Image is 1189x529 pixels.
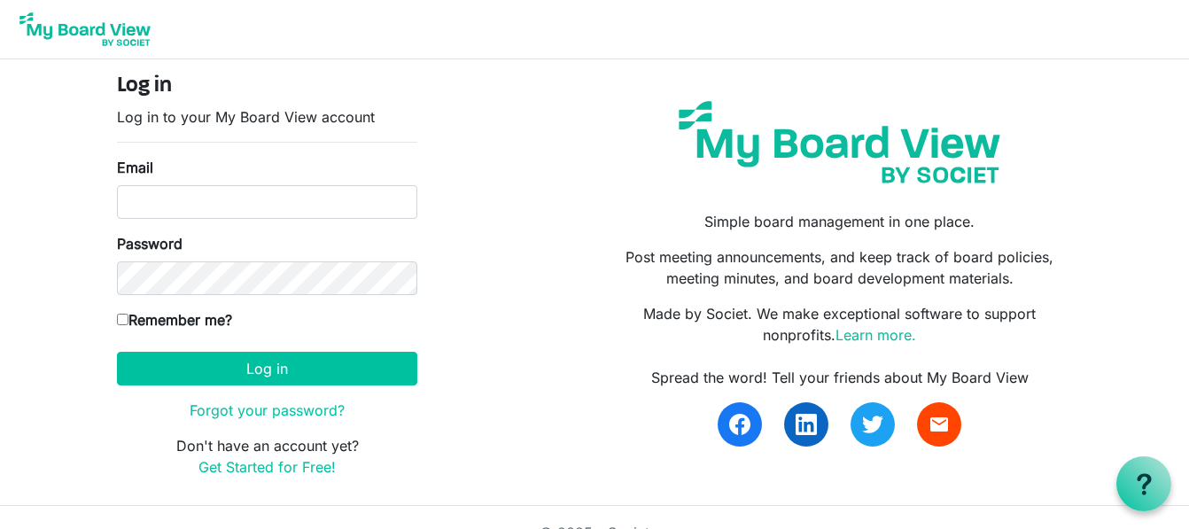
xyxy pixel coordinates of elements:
img: My Board View Logo [14,7,156,51]
button: Log in [117,352,417,385]
input: Remember me? [117,314,128,325]
p: Made by Societ. We make exceptional software to support nonprofits. [608,303,1072,346]
h4: Log in [117,74,417,99]
p: Simple board management in one place. [608,211,1072,232]
div: Spread the word! Tell your friends about My Board View [608,367,1072,388]
label: Password [117,233,183,254]
a: Learn more. [835,326,916,344]
p: Log in to your My Board View account [117,106,417,128]
a: email [917,402,961,447]
img: facebook.svg [729,414,750,435]
img: twitter.svg [862,414,883,435]
a: Forgot your password? [190,401,345,419]
label: Email [117,157,153,178]
img: linkedin.svg [796,414,817,435]
img: my-board-view-societ.svg [665,88,1014,197]
span: email [929,414,950,435]
a: Get Started for Free! [198,458,336,476]
p: Post meeting announcements, and keep track of board policies, meeting minutes, and board developm... [608,246,1072,289]
label: Remember me? [117,309,232,331]
p: Don't have an account yet? [117,435,417,478]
